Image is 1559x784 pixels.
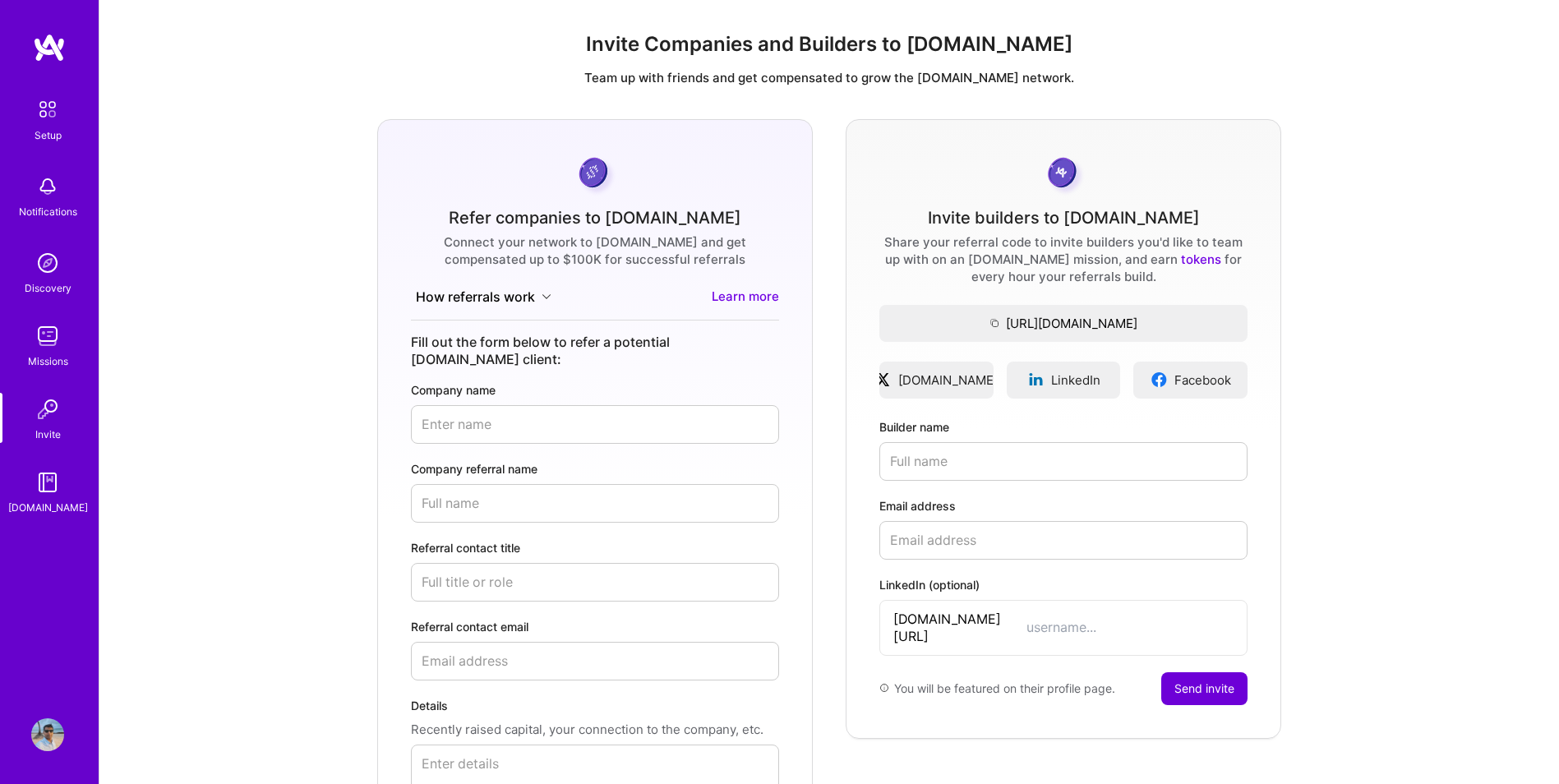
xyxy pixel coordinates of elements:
[1174,371,1231,389] span: Facebook
[879,305,1248,342] button: [URL][DOMAIN_NAME]
[28,353,68,370] div: Missions
[31,466,64,499] img: guide book
[113,33,1546,57] h1: Invite Companies and Builders to [DOMAIN_NAME]
[25,279,71,297] div: Discovery
[1042,153,1086,196] img: grayCoin
[35,426,61,443] div: Invite
[879,497,1248,514] label: Email address
[411,460,779,477] label: Company referral name
[411,334,779,368] div: Fill out the form below to refer a potential [DOMAIN_NAME] client:
[879,576,1248,593] label: LinkedIn (optional)
[879,315,1248,332] span: [URL][DOMAIN_NAME]
[411,288,556,307] button: How referrals work
[30,92,65,127] img: setup
[879,418,1248,436] label: Builder name
[879,362,994,399] a: [DOMAIN_NAME]
[712,288,779,307] a: Learn more
[1151,371,1168,388] img: facebookLogo
[411,642,779,680] input: Email address
[1026,619,1234,636] input: username...
[879,442,1248,481] input: Full name
[1181,251,1221,267] a: tokens
[928,210,1200,227] div: Invite builders to [DOMAIN_NAME]
[893,611,1026,645] span: [DOMAIN_NAME][URL]
[27,718,68,751] a: User Avatar
[31,247,64,279] img: discovery
[411,563,779,602] input: Full title or role
[33,33,66,62] img: logo
[411,697,779,714] label: Details
[1051,371,1100,389] span: LinkedIn
[411,484,779,523] input: Full name
[879,672,1115,705] div: You will be featured on their profile page.
[31,393,64,426] img: Invite
[31,718,64,751] img: User Avatar
[874,371,892,388] img: xLogo
[8,499,88,516] div: [DOMAIN_NAME]
[879,521,1248,560] input: Email address
[411,618,779,635] label: Referral contact email
[113,69,1546,86] p: Team up with friends and get compensated to grow the [DOMAIN_NAME] network.
[31,320,64,353] img: teamwork
[411,233,779,268] div: Connect your network to [DOMAIN_NAME] and get compensated up to $100K for successful referrals
[35,127,62,144] div: Setup
[411,539,779,556] label: Referral contact title
[411,381,779,399] label: Company name
[898,371,998,389] span: [DOMAIN_NAME]
[1133,362,1248,399] a: Facebook
[31,170,64,203] img: bell
[411,405,779,444] input: Enter name
[1027,371,1045,388] img: linkedinLogo
[574,153,616,196] img: purpleCoin
[1161,672,1248,705] button: Send invite
[879,233,1248,285] div: Share your referral code to invite builders you'd like to team up with on an [DOMAIN_NAME] missio...
[411,721,779,738] p: Recently raised capital, your connection to the company, etc.
[19,203,77,220] div: Notifications
[1007,362,1121,399] a: LinkedIn
[449,210,741,227] div: Refer companies to [DOMAIN_NAME]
